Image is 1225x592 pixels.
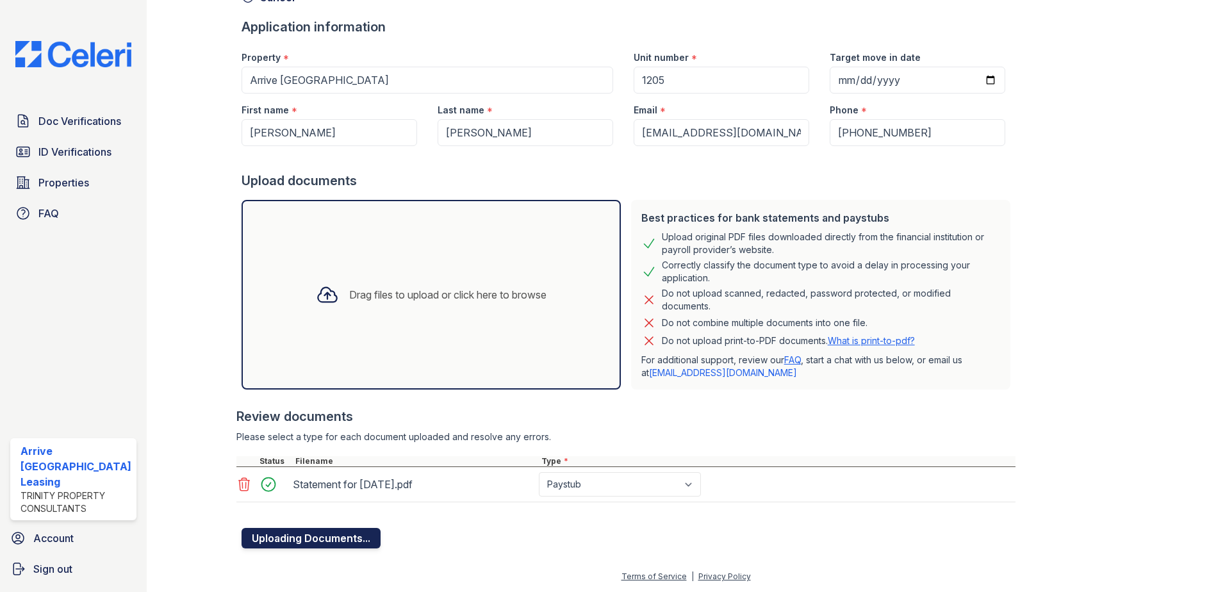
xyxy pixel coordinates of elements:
span: Sign out [33,561,72,577]
div: | [691,571,694,581]
span: ID Verifications [38,144,111,160]
a: Properties [10,170,136,195]
span: FAQ [38,206,59,221]
a: FAQ [784,354,801,365]
label: Target move in date [830,51,921,64]
div: Status [257,456,293,466]
div: Upload original PDF files downloaded directly from the financial institution or payroll provider’... [662,231,1000,256]
div: Upload documents [242,172,1015,190]
div: Do not combine multiple documents into one file. [662,315,867,331]
a: FAQ [10,201,136,226]
div: Please select a type for each document uploaded and resolve any errors. [236,431,1015,443]
a: Terms of Service [621,571,687,581]
button: Uploading Documents... [242,528,381,548]
div: Filename [293,456,539,466]
a: ID Verifications [10,139,136,165]
div: Do not upload scanned, redacted, password protected, or modified documents. [662,287,1000,313]
div: Arrive [GEOGRAPHIC_DATA] Leasing [21,443,131,489]
a: Privacy Policy [698,571,751,581]
span: Doc Verifications [38,113,121,129]
div: Trinity Property Consultants [21,489,131,515]
label: Last name [438,104,484,117]
label: Phone [830,104,859,117]
div: Application information [242,18,1015,36]
div: Type [539,456,1015,466]
a: Account [5,525,142,551]
a: What is print-to-pdf? [828,335,915,346]
label: Property [242,51,281,64]
label: Unit number [634,51,689,64]
div: Drag files to upload or click here to browse [349,287,547,302]
p: Do not upload print-to-PDF documents. [662,334,915,347]
img: CE_Logo_Blue-a8612792a0a2168367f1c8372b55b34899dd931a85d93a1a3d3e32e68fde9ad4.png [5,41,142,67]
a: Doc Verifications [10,108,136,134]
label: Email [634,104,657,117]
a: Sign out [5,556,142,582]
span: Account [33,530,74,546]
label: First name [242,104,289,117]
div: Correctly classify the document type to avoid a delay in processing your application. [662,259,1000,284]
div: Statement for [DATE].pdf [293,474,534,495]
span: Properties [38,175,89,190]
p: For additional support, review our , start a chat with us below, or email us at [641,354,1000,379]
div: Review documents [236,407,1015,425]
a: [EMAIL_ADDRESS][DOMAIN_NAME] [649,367,797,378]
div: Best practices for bank statements and paystubs [641,210,1000,226]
